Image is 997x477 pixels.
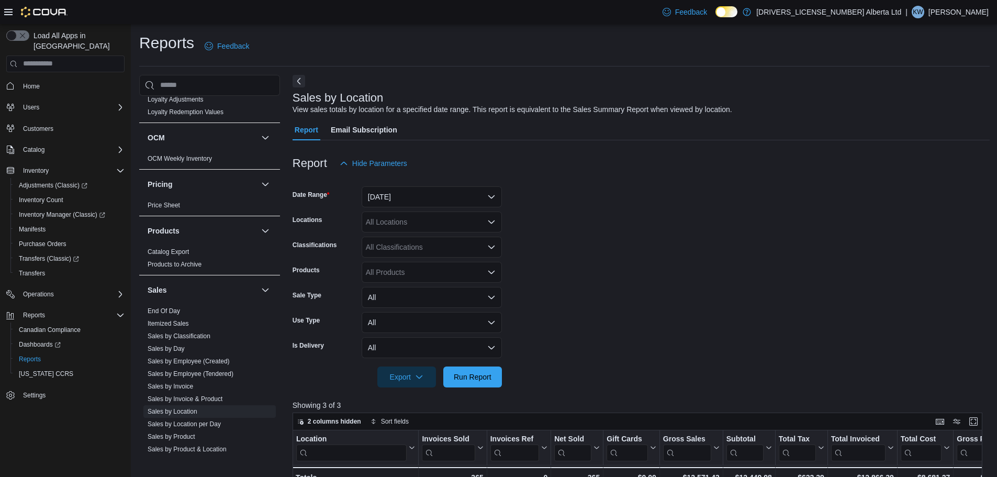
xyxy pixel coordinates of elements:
[715,17,716,18] span: Dark Mode
[15,267,125,280] span: Transfers
[23,290,54,298] span: Operations
[148,261,201,268] a: Products to Archive
[296,434,415,461] button: Location
[15,267,49,280] a: Transfers
[148,96,204,103] a: Loyalty Adjustments
[19,123,58,135] a: Customers
[19,80,44,93] a: Home
[663,434,711,461] div: Gross Sales
[967,415,980,428] button: Enter fullscreen
[148,307,180,315] a: End Of Day
[10,266,129,281] button: Transfers
[15,353,45,365] a: Reports
[19,240,66,248] span: Purchase Orders
[15,194,68,206] a: Inventory Count
[139,199,280,216] div: Pricing
[148,260,201,269] span: Products to Archive
[15,324,85,336] a: Canadian Compliance
[381,417,409,426] span: Sort fields
[148,154,212,163] span: OCM Weekly Inventory
[19,269,45,278] span: Transfers
[912,6,924,18] div: Kelli White
[19,101,43,114] button: Users
[2,163,129,178] button: Inventory
[15,338,65,351] a: Dashboards
[663,434,720,461] button: Gross Sales
[352,158,407,169] span: Hide Parameters
[335,153,411,174] button: Hide Parameters
[928,6,989,18] p: [PERSON_NAME]
[148,383,193,390] a: Sales by Invoice
[148,320,189,327] a: Itemized Sales
[19,309,125,321] span: Reports
[10,207,129,222] a: Inventory Manager (Classic)
[362,287,502,308] button: All
[362,337,502,358] button: All
[148,108,223,116] a: Loyalty Redemption Values
[10,352,129,367] button: Reports
[139,32,194,53] h1: Reports
[293,191,330,199] label: Date Range
[19,389,125,402] span: Settings
[726,434,772,461] button: Subtotal
[607,434,656,461] button: Gift Cards
[148,155,212,162] a: OCM Weekly Inventory
[259,225,272,237] button: Products
[15,194,125,206] span: Inventory Count
[21,7,68,17] img: Cova
[19,288,125,301] span: Operations
[715,6,737,17] input: Dark Mode
[779,434,824,461] button: Total Tax
[663,434,711,444] div: Gross Sales
[10,193,129,207] button: Inventory Count
[10,237,129,251] button: Purchase Orders
[19,181,87,190] span: Adjustments (Classic)
[148,357,230,365] span: Sales by Employee (Created)
[148,370,233,378] span: Sales by Employee (Tendered)
[490,434,539,444] div: Invoices Ref
[148,420,221,428] a: Sales by Location per Day
[19,355,41,363] span: Reports
[148,202,180,209] a: Price Sheet
[15,208,125,221] span: Inventory Manager (Classic)
[2,287,129,302] button: Operations
[148,179,172,190] h3: Pricing
[362,186,502,207] button: [DATE]
[148,132,257,143] button: OCM
[148,332,210,340] a: Sales by Classification
[675,7,707,17] span: Feedback
[2,308,129,323] button: Reports
[148,395,222,403] span: Sales by Invoice & Product
[217,41,249,51] span: Feedback
[422,434,483,461] button: Invoices Sold
[259,178,272,191] button: Pricing
[148,95,204,104] span: Loyalty Adjustments
[831,434,886,461] div: Total Invoiced
[148,248,189,256] span: Catalog Export
[490,434,547,461] button: Invoices Ref
[19,254,79,263] span: Transfers (Classic)
[10,222,129,237] button: Manifests
[23,311,45,319] span: Reports
[19,326,81,334] span: Canadian Compliance
[779,434,816,444] div: Total Tax
[259,284,272,296] button: Sales
[726,434,764,444] div: Subtotal
[15,179,92,192] a: Adjustments (Classic)
[554,434,591,444] div: Net Sold
[19,210,105,219] span: Inventory Manager (Classic)
[293,266,320,274] label: Products
[293,75,305,87] button: Next
[15,238,71,250] a: Purchase Orders
[19,225,46,234] span: Manifests
[23,167,49,175] span: Inventory
[200,36,253,57] a: Feedback
[293,92,384,104] h3: Sales by Location
[15,223,125,236] span: Manifests
[148,285,167,295] h3: Sales
[607,434,648,444] div: Gift Cards
[15,368,125,380] span: Washington CCRS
